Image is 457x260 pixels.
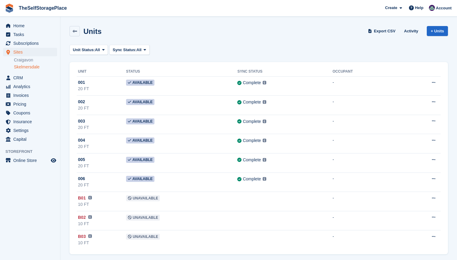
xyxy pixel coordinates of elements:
a: menu [3,74,57,82]
td: - [332,211,399,230]
span: Available [126,137,154,143]
div: 10 FT [78,240,126,246]
div: Complete [243,118,261,125]
img: icon-info-grey-7440780725fd019a000dd9b08b2336e03edf1995a4989e88bcd33f0948082b44.svg [263,81,266,84]
span: Available [126,99,154,105]
span: B02 [78,214,86,221]
span: Unavailable [126,215,160,221]
div: Complete [243,137,261,144]
span: 006 [78,176,85,182]
td: - [332,230,399,249]
img: Sam [429,5,435,11]
a: Preview store [50,157,57,164]
a: menu [3,100,57,108]
a: menu [3,91,57,100]
div: 20 FT [78,124,126,131]
div: 20 FT [78,143,126,150]
td: - [332,192,399,211]
div: 10 FT [78,201,126,208]
td: - [332,134,399,153]
td: - [332,76,399,96]
span: Subscriptions [13,39,50,48]
span: 005 [78,156,85,163]
a: menu [3,109,57,117]
span: Coupons [13,109,50,117]
a: menu [3,48,57,56]
div: 20 FT [78,182,126,188]
img: icon-info-grey-7440780725fd019a000dd9b08b2336e03edf1995a4989e88bcd33f0948082b44.svg [88,196,92,199]
a: menu [3,135,57,143]
span: Account [436,5,452,11]
span: Available [126,118,154,124]
span: B01 [78,195,86,201]
img: icon-info-grey-7440780725fd019a000dd9b08b2336e03edf1995a4989e88bcd33f0948082b44.svg [263,158,266,162]
span: All [95,47,100,53]
span: 001 [78,79,85,86]
span: Create [385,5,397,11]
img: icon-info-grey-7440780725fd019a000dd9b08b2336e03edf1995a4989e88bcd33f0948082b44.svg [263,100,266,104]
span: Export CSV [374,28,396,34]
div: 20 FT [78,86,126,92]
span: B03 [78,233,86,240]
span: 003 [78,118,85,124]
span: Help [415,5,423,11]
span: Tasks [13,30,50,39]
span: 002 [78,99,85,105]
a: Skelmersdale [14,64,57,70]
a: Activity [402,26,421,36]
div: 20 FT [78,163,126,169]
a: menu [3,21,57,30]
div: Complete [243,99,261,105]
a: TheSelfStoragePlace [16,3,69,13]
img: icon-info-grey-7440780725fd019a000dd9b08b2336e03edf1995a4989e88bcd33f0948082b44.svg [263,139,266,142]
span: Insurance [13,117,50,126]
a: menu [3,30,57,39]
td: - [332,96,399,115]
span: Unit Status: [73,47,95,53]
span: Invoices [13,91,50,100]
img: icon-info-grey-7440780725fd019a000dd9b08b2336e03edf1995a4989e88bcd33f0948082b44.svg [263,177,266,181]
div: Complete [243,176,261,182]
a: menu [3,117,57,126]
span: All [137,47,142,53]
div: Complete [243,80,261,86]
div: Complete [243,157,261,163]
a: + Units [427,26,448,36]
span: Sync Status: [113,47,137,53]
th: Sync Status [237,67,332,77]
span: Analytics [13,82,50,91]
a: menu [3,156,57,165]
th: Unit [77,67,126,77]
img: icon-info-grey-7440780725fd019a000dd9b08b2336e03edf1995a4989e88bcd33f0948082b44.svg [88,234,92,238]
span: Home [13,21,50,30]
span: Available [126,80,154,86]
img: icon-info-grey-7440780725fd019a000dd9b08b2336e03edf1995a4989e88bcd33f0948082b44.svg [263,120,266,123]
button: Unit Status: All [70,45,108,55]
img: icon-info-grey-7440780725fd019a000dd9b08b2336e03edf1995a4989e88bcd33f0948082b44.svg [88,215,92,219]
span: Available [126,176,154,182]
a: menu [3,39,57,48]
button: Sync Status: All [109,45,150,55]
a: menu [3,82,57,91]
span: Storefront [5,149,60,155]
div: 20 FT [78,105,126,111]
div: 10 FT [78,221,126,227]
a: Export CSV [367,26,398,36]
span: CRM [13,74,50,82]
td: - [332,153,399,173]
span: Unavailable [126,234,160,240]
h2: Units [83,27,102,35]
th: Occupant [332,67,399,77]
span: Capital [13,135,50,143]
span: Settings [13,126,50,135]
span: Online Store [13,156,50,165]
td: - [332,173,399,192]
th: Status [126,67,237,77]
span: Available [126,157,154,163]
a: Craigavon [14,57,57,63]
td: - [332,115,399,134]
img: stora-icon-8386f47178a22dfd0bd8f6a31ec36ba5ce8667c1dd55bd0f319d3a0aa187defe.svg [5,4,14,13]
a: menu [3,126,57,135]
span: Unavailable [126,195,160,201]
span: Sites [13,48,50,56]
